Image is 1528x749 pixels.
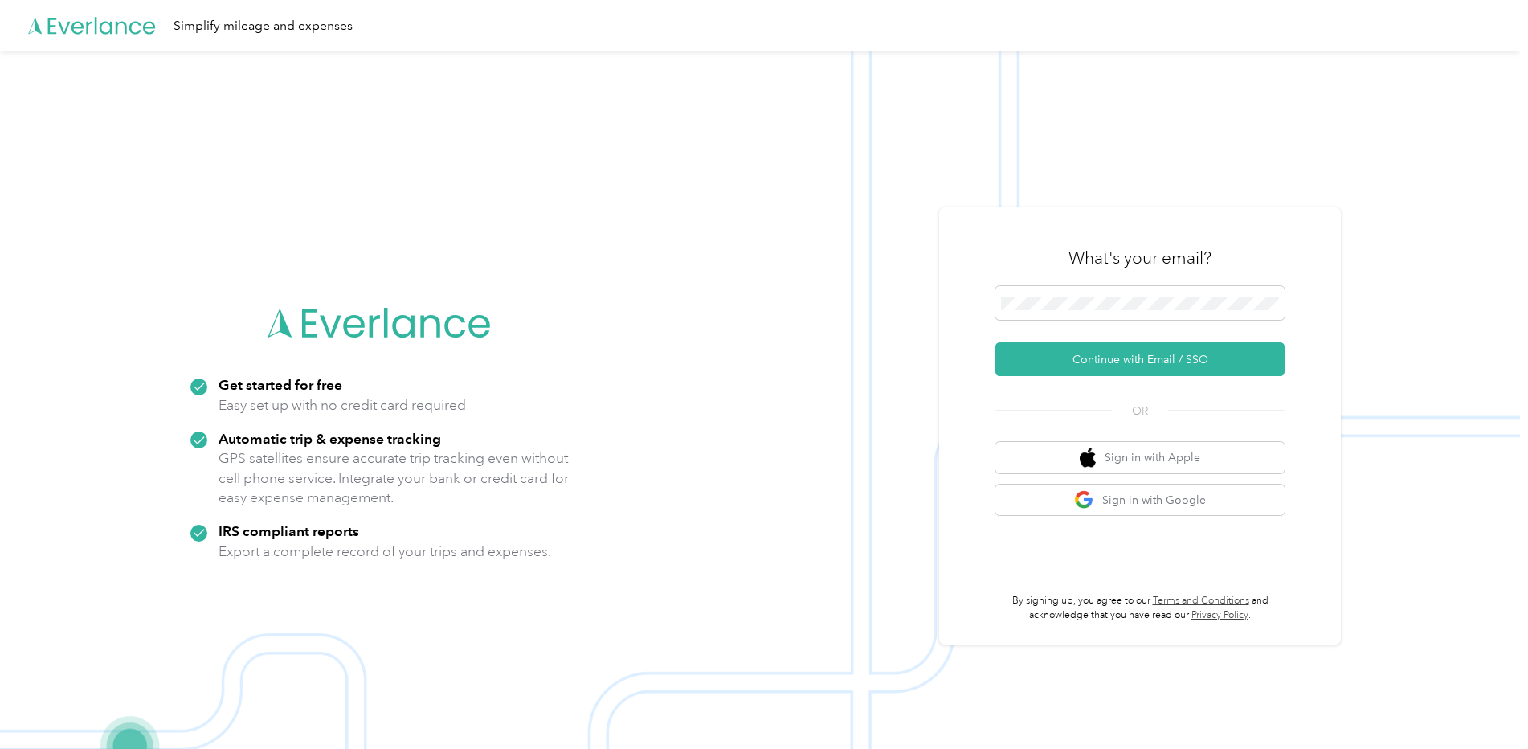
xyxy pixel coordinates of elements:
div: Simplify mileage and expenses [174,16,353,36]
img: google logo [1074,490,1094,510]
p: GPS satellites ensure accurate trip tracking even without cell phone service. Integrate your bank... [219,448,570,508]
strong: IRS compliant reports [219,522,359,539]
strong: Get started for free [219,376,342,393]
span: OR [1112,403,1168,420]
a: Terms and Conditions [1153,595,1249,607]
p: By signing up, you agree to our and acknowledge that you have read our . [995,594,1285,622]
p: Easy set up with no credit card required [219,395,466,415]
strong: Automatic trip & expense tracking [219,430,441,447]
button: Continue with Email / SSO [995,342,1285,376]
button: google logoSign in with Google [995,485,1285,516]
a: Privacy Policy [1191,609,1248,621]
img: apple logo [1080,448,1096,468]
h3: What's your email? [1068,247,1211,269]
button: apple logoSign in with Apple [995,442,1285,473]
p: Export a complete record of your trips and expenses. [219,542,551,562]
